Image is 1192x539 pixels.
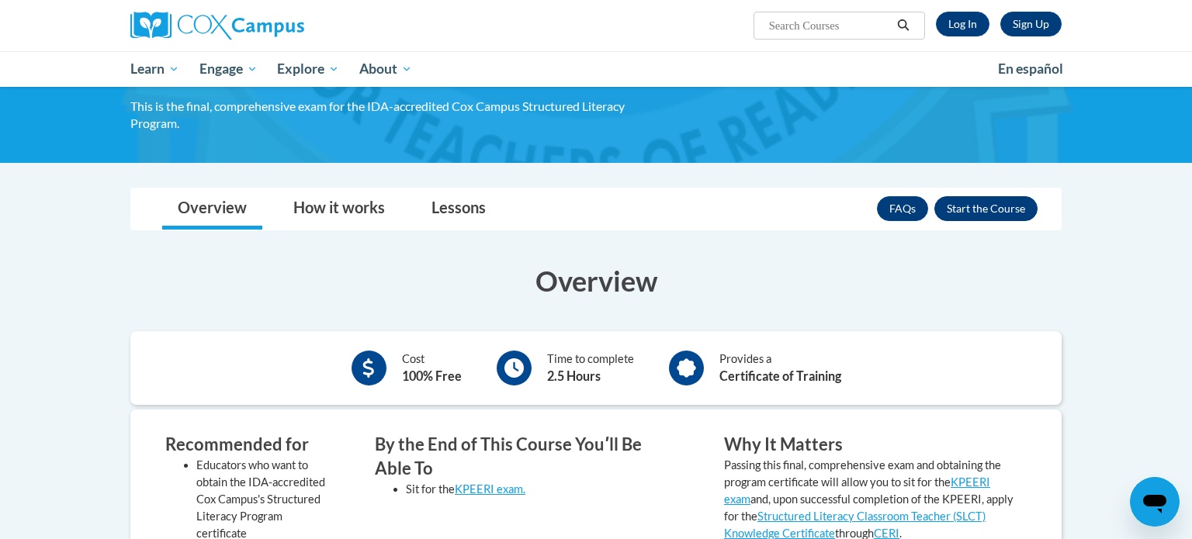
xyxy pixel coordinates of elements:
[162,188,262,230] a: Overview
[130,261,1062,300] h3: Overview
[278,188,400,230] a: How it works
[130,12,425,40] a: Cox Campus
[267,51,349,87] a: Explore
[547,368,601,383] b: 2.5 Hours
[359,60,412,78] span: About
[724,475,990,506] a: KPEERI exam
[375,433,677,481] h3: By the End of This Course Youʹll Be Able To
[406,481,677,498] li: Sit for the
[277,60,339,78] span: Explore
[1000,12,1062,36] a: Register
[1130,477,1180,527] iframe: Button to launch messaging window
[934,196,1038,221] button: Enroll
[402,351,462,385] div: Cost
[988,53,1073,85] a: En español
[936,12,989,36] a: Log In
[130,60,179,78] span: Learn
[165,433,328,457] h3: Recommended for
[130,98,666,132] div: This is the final, comprehensive exam for the IDA-accredited Cox Campus Structured Literacy Program.
[547,351,634,385] div: Time to complete
[402,368,462,383] b: 100% Free
[349,51,422,87] a: About
[719,368,841,383] b: Certificate of Training
[199,60,258,78] span: Engage
[189,51,268,87] a: Engage
[877,196,928,221] a: FAQs
[724,433,1027,457] h3: Why It Matters
[130,12,304,40] img: Cox Campus
[998,60,1063,77] span: En español
[768,16,892,35] input: Search Courses
[120,51,189,87] a: Learn
[455,482,525,496] a: KPEERI exam.
[892,16,915,35] button: Search
[107,51,1085,87] div: Main menu
[719,351,841,385] div: Provides a
[416,188,501,230] a: Lessons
